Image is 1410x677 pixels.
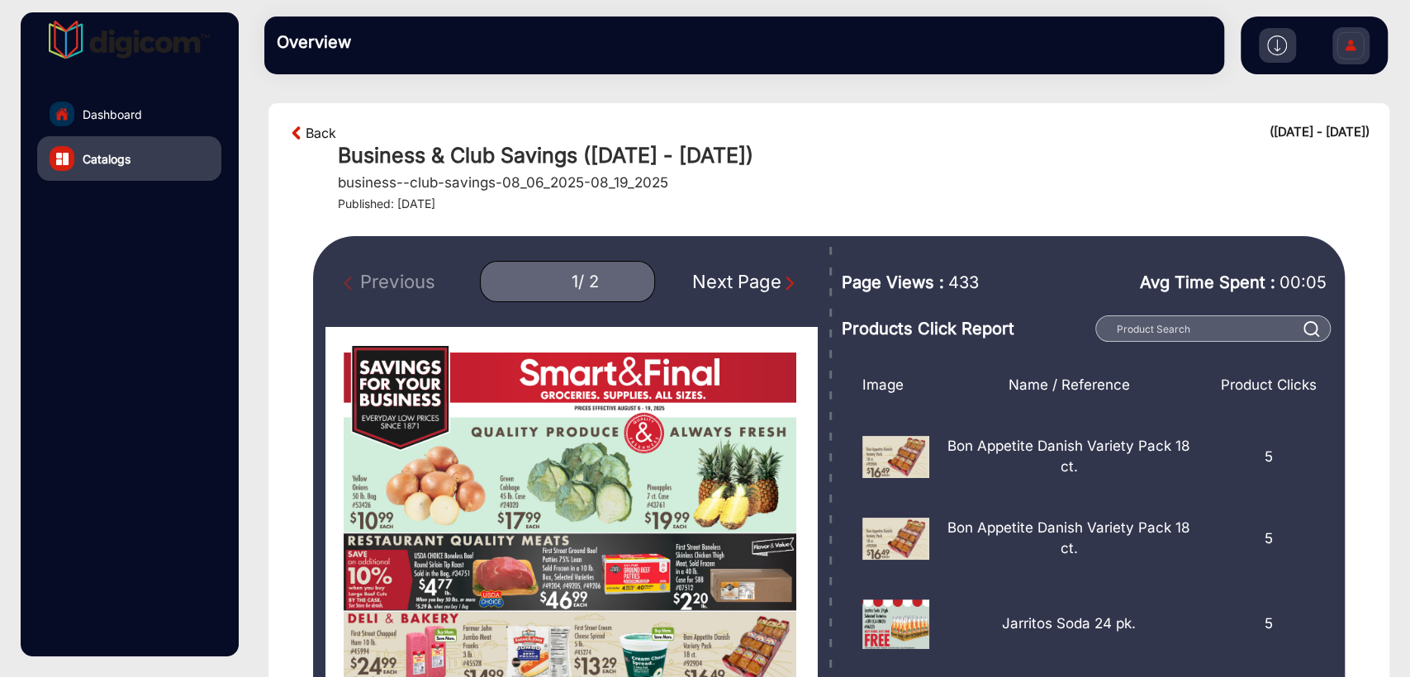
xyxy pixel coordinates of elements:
[1208,599,1328,649] div: 5
[55,107,69,121] img: home
[942,518,1196,560] p: Bon Appetite Danish Variety Pack 18 ct.
[37,92,221,136] a: Dashboard
[1208,436,1328,478] div: 5
[83,106,142,123] span: Dashboard
[56,153,69,165] img: catalog
[1303,321,1320,337] img: prodSearch%20_white.svg
[1333,19,1368,77] img: Sign%20Up.svg
[1140,270,1275,295] span: Avg Time Spent :
[37,136,221,181] a: Catalogs
[277,32,508,52] h3: Overview
[1270,123,1370,143] div: ([DATE] - [DATE])
[1002,613,1136,635] p: Jarritos Soda 24 pk.
[942,436,1196,478] p: Bon Appetite Danish Variety Pack 18 ct.
[578,272,599,292] div: / 2
[1208,375,1328,396] div: Product Clicks
[781,275,798,291] img: Next Page
[862,518,930,560] img: 12029218_1_2.png
[862,599,930,649] img: 17538079990002025-07-29_22-21-35.png
[338,174,668,191] h5: business--club-savings-08_06_2025-08_19_2025
[306,123,336,143] a: Back
[83,150,131,168] span: Catalogs
[1208,518,1328,560] div: 5
[850,375,930,396] div: Image
[862,436,930,478] img: 12029218_1_2.png
[692,268,798,296] div: Next Page
[338,197,1370,211] h4: Published: [DATE]
[929,375,1208,396] div: Name / Reference
[49,21,211,59] img: vmg-logo
[338,143,1370,168] h1: Business & Club Savings ([DATE] - [DATE])
[1279,272,1327,292] span: 00:05
[948,270,979,295] span: 433
[1095,315,1331,342] input: Product Search
[288,123,306,143] img: arrow-left-1.svg
[842,319,1090,338] h3: Products Click Report
[1267,36,1287,55] img: h2download.svg
[842,270,944,295] span: Page Views :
